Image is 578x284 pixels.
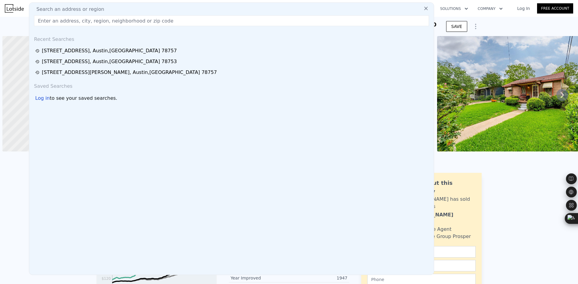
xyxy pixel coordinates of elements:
a: Free Account [537,3,573,14]
div: Year Improved [231,275,289,281]
button: SAVE [446,21,467,32]
tspan: $120 [101,276,111,281]
button: Show Options [470,20,482,32]
div: Recent Searches [32,31,431,45]
div: [STREET_ADDRESS] , Austin , [GEOGRAPHIC_DATA] 78757 [42,47,177,54]
input: Enter an address, city, region, neighborhood or zip code [34,15,429,26]
div: [PERSON_NAME] has sold 129 homes [409,196,476,210]
span: Search an address or region [32,6,104,13]
a: [STREET_ADDRESS], Austin,[GEOGRAPHIC_DATA] 78753 [35,58,430,65]
div: [STREET_ADDRESS] , Austin , [GEOGRAPHIC_DATA] 78753 [42,58,177,65]
div: [STREET_ADDRESS][PERSON_NAME] , Austin , [GEOGRAPHIC_DATA] 78757 [42,69,217,76]
button: Company [473,3,508,14]
div: Ask about this property [409,179,476,196]
button: Solutions [435,3,473,14]
a: [STREET_ADDRESS][PERSON_NAME], Austin,[GEOGRAPHIC_DATA] 78757 [35,69,430,76]
div: [PERSON_NAME] Narayan [409,211,476,226]
img: Lotside [5,4,24,13]
div: Realty One Group Prosper [409,233,471,240]
div: Saved Searches [32,78,431,92]
a: Log In [510,5,537,11]
span: to see your saved searches. [50,95,117,102]
a: [STREET_ADDRESS], Austin,[GEOGRAPHIC_DATA] 78757 [35,47,430,54]
div: Log in [35,95,50,102]
div: 1947 [289,275,347,281]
